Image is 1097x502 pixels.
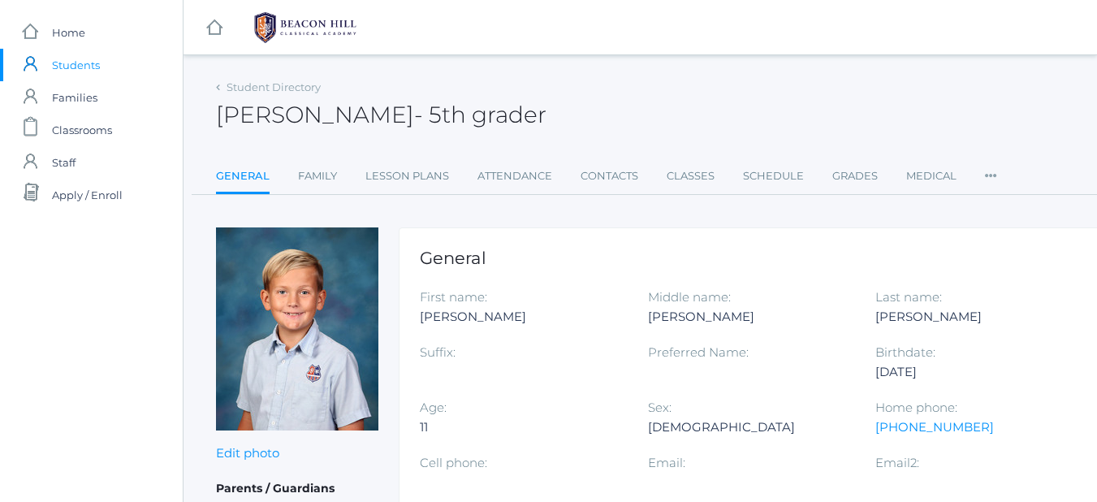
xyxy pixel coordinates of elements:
a: Grades [832,160,878,193]
label: First name: [420,289,487,305]
span: Classrooms [52,114,112,146]
div: [DEMOGRAPHIC_DATA] [648,418,852,437]
label: Middle name: [648,289,731,305]
label: Sex: [648,400,672,415]
a: General [216,160,270,195]
a: Medical [906,160,957,193]
h2: [PERSON_NAME] [216,102,546,128]
label: Email2: [875,455,919,470]
img: Peter Laubacher [216,227,378,431]
label: Age: [420,400,447,415]
span: Home [52,16,85,49]
a: Classes [667,160,715,193]
span: - 5th grader [414,101,546,128]
div: 11 [420,418,624,437]
div: [PERSON_NAME] [648,307,852,327]
a: Lesson Plans [365,160,449,193]
a: Family [298,160,337,193]
a: Attendance [477,160,552,193]
label: Preferred Name: [648,344,749,360]
span: Families [52,81,97,114]
a: Student Directory [227,80,321,93]
label: Email: [648,455,685,470]
div: [DATE] [875,362,1079,382]
div: [PERSON_NAME] [875,307,1079,327]
span: Students [52,49,100,81]
div: [PERSON_NAME] [420,307,624,327]
label: Cell phone: [420,455,487,470]
label: Birthdate: [875,344,935,360]
span: Staff [52,146,76,179]
span: Apply / Enroll [52,179,123,211]
a: Schedule [743,160,804,193]
label: Last name: [875,289,942,305]
label: Home phone: [875,400,957,415]
a: Edit photo [216,445,279,461]
a: [PHONE_NUMBER] [875,419,994,435]
a: Contacts [581,160,638,193]
img: BHCALogos-05-308ed15e86a5a0abce9b8dd61676a3503ac9727e845dece92d48e8588c001991.png [244,7,366,48]
label: Suffix: [420,344,456,360]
